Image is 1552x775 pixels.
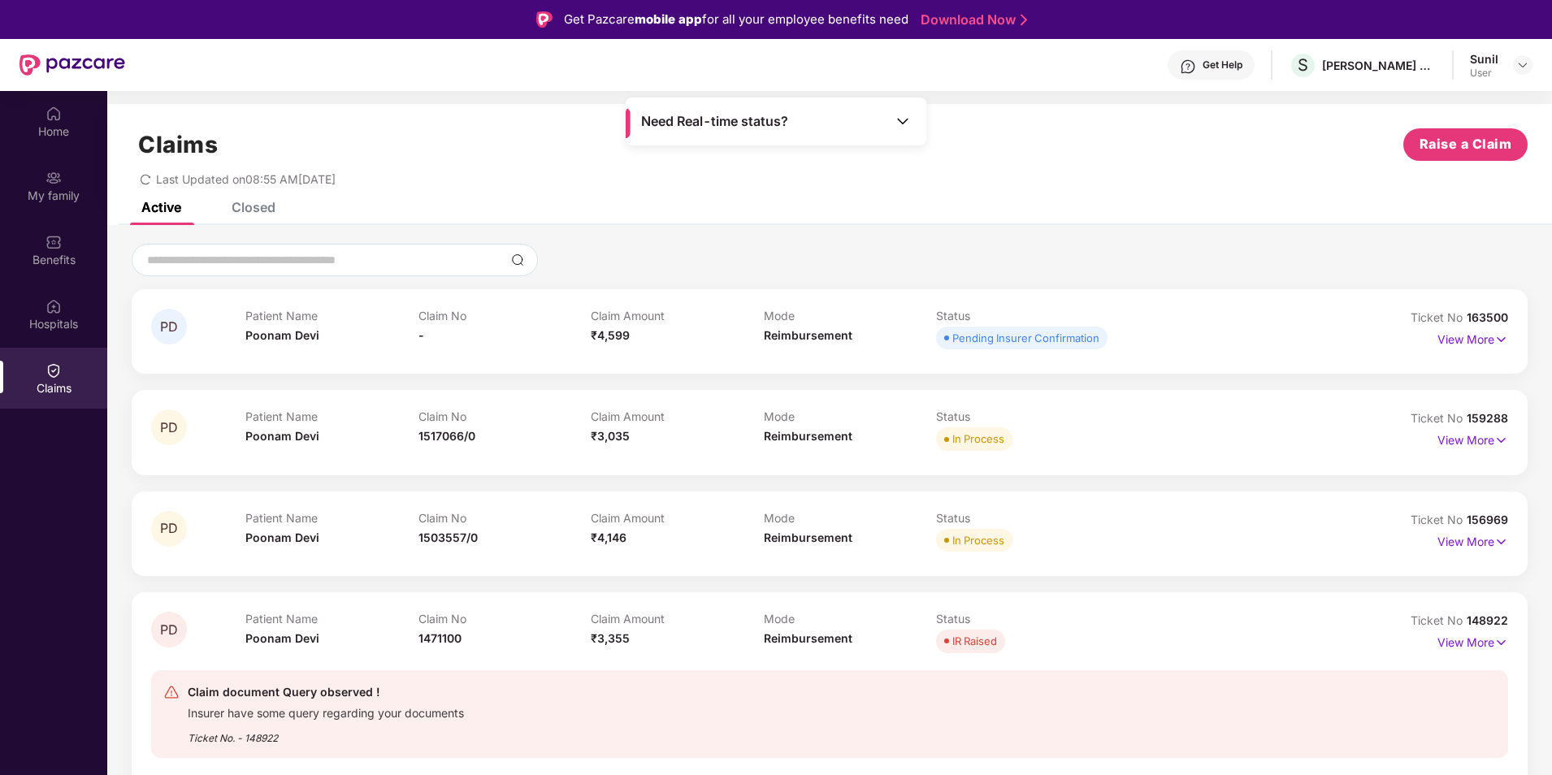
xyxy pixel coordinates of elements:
[46,362,62,379] img: svg+xml;base64,PHN2ZyBpZD0iQ2xhaW0iIHhtbG5zPSJodHRwOi8vd3d3LnczLm9yZy8yMDAwL3N2ZyIgd2lkdGg9IjIwIi...
[1021,11,1027,28] img: Stroke
[163,684,180,700] img: svg+xml;base64,PHN2ZyB4bWxucz0iaHR0cDovL3d3dy53My5vcmcvMjAwMC9zdmciIHdpZHRoPSIyNCIgaGVpZ2h0PSIyNC...
[46,170,62,186] img: svg+xml;base64,PHN2ZyB3aWR0aD0iMjAiIGhlaWdodD0iMjAiIHZpZXdCb3g9IjAgMCAyMCAyMCIgZmlsbD0ibm9uZSIgeG...
[138,131,218,158] h1: Claims
[46,106,62,122] img: svg+xml;base64,PHN2ZyBpZD0iSG9tZSIgeG1sbnM9Imh0dHA6Ly93d3cudzMub3JnLzIwMDAvc3ZnIiB3aWR0aD0iMjAiIG...
[1411,613,1467,627] span: Ticket No
[536,11,553,28] img: Logo
[591,612,764,626] p: Claim Amount
[1470,67,1498,80] div: User
[156,172,336,186] span: Last Updated on 08:55 AM[DATE]
[160,421,178,435] span: PD
[1467,411,1508,425] span: 159288
[418,530,478,544] span: 1503557/0
[936,309,1109,323] p: Status
[936,409,1109,423] p: Status
[1180,58,1196,75] img: svg+xml;base64,PHN2ZyBpZD0iSGVscC0zMngzMiIgeG1sbnM9Imh0dHA6Ly93d3cudzMub3JnLzIwMDAvc3ZnIiB3aWR0aD...
[1298,55,1308,75] span: S
[46,298,62,314] img: svg+xml;base64,PHN2ZyBpZD0iSG9zcGl0YWxzIiB4bWxucz0iaHR0cDovL3d3dy53My5vcmcvMjAwMC9zdmciIHdpZHRoPS...
[1437,327,1508,349] p: View More
[1437,630,1508,652] p: View More
[1411,513,1467,526] span: Ticket No
[418,409,592,423] p: Claim No
[141,199,181,215] div: Active
[952,330,1099,346] div: Pending Insurer Confirmation
[20,54,125,76] img: New Pazcare Logo
[764,530,852,544] span: Reimbursement
[1203,58,1242,71] div: Get Help
[418,328,424,342] span: -
[952,633,997,649] div: IR Raised
[764,511,937,525] p: Mode
[160,522,178,535] span: PD
[635,11,702,27] strong: mobile app
[1467,310,1508,324] span: 163500
[1437,529,1508,551] p: View More
[188,721,464,746] div: Ticket No. - 148922
[418,309,592,323] p: Claim No
[591,530,626,544] span: ₹4,146
[418,429,475,443] span: 1517066/0
[1403,128,1528,161] button: Raise a Claim
[1494,533,1508,551] img: svg+xml;base64,PHN2ZyB4bWxucz0iaHR0cDovL3d3dy53My5vcmcvMjAwMC9zdmciIHdpZHRoPSIxNyIgaGVpZ2h0PSIxNy...
[245,511,418,525] p: Patient Name
[936,511,1109,525] p: Status
[418,511,592,525] p: Claim No
[46,234,62,250] img: svg+xml;base64,PHN2ZyBpZD0iQmVuZWZpdHMiIHhtbG5zPSJodHRwOi8vd3d3LnczLm9yZy8yMDAwL3N2ZyIgd2lkdGg9Ij...
[245,328,319,342] span: Poonam Devi
[591,631,630,645] span: ₹3,355
[232,199,275,215] div: Closed
[1467,613,1508,627] span: 148922
[591,429,630,443] span: ₹3,035
[591,328,630,342] span: ₹4,599
[245,309,418,323] p: Patient Name
[511,253,524,266] img: svg+xml;base64,PHN2ZyBpZD0iU2VhcmNoLTMyeDMyIiB4bWxucz0iaHR0cDovL3d3dy53My5vcmcvMjAwMC9zdmciIHdpZH...
[140,172,151,186] span: redo
[641,113,788,130] span: Need Real-time status?
[1411,411,1467,425] span: Ticket No
[188,702,464,721] div: Insurer have some query regarding your documents
[1322,58,1436,73] div: [PERSON_NAME] CONSULTANTS P LTD
[921,11,1022,28] a: Download Now
[245,530,319,544] span: Poonam Devi
[1494,431,1508,449] img: svg+xml;base64,PHN2ZyB4bWxucz0iaHR0cDovL3d3dy53My5vcmcvMjAwMC9zdmciIHdpZHRoPSIxNyIgaGVpZ2h0PSIxNy...
[245,631,319,645] span: Poonam Devi
[564,10,908,29] div: Get Pazcare for all your employee benefits need
[764,409,937,423] p: Mode
[1467,513,1508,526] span: 156969
[418,612,592,626] p: Claim No
[1437,427,1508,449] p: View More
[936,612,1109,626] p: Status
[895,113,911,129] img: Toggle Icon
[1420,134,1512,154] span: Raise a Claim
[245,612,418,626] p: Patient Name
[1494,331,1508,349] img: svg+xml;base64,PHN2ZyB4bWxucz0iaHR0cDovL3d3dy53My5vcmcvMjAwMC9zdmciIHdpZHRoPSIxNyIgaGVpZ2h0PSIxNy...
[591,511,764,525] p: Claim Amount
[1470,51,1498,67] div: Sunil
[952,532,1004,548] div: In Process
[764,631,852,645] span: Reimbursement
[245,409,418,423] p: Patient Name
[764,309,937,323] p: Mode
[591,409,764,423] p: Claim Amount
[591,309,764,323] p: Claim Amount
[245,429,319,443] span: Poonam Devi
[1494,634,1508,652] img: svg+xml;base64,PHN2ZyB4bWxucz0iaHR0cDovL3d3dy53My5vcmcvMjAwMC9zdmciIHdpZHRoPSIxNyIgaGVpZ2h0PSIxNy...
[1516,58,1529,71] img: svg+xml;base64,PHN2ZyBpZD0iRHJvcGRvd24tMzJ4MzIiIHhtbG5zPSJodHRwOi8vd3d3LnczLm9yZy8yMDAwL3N2ZyIgd2...
[188,682,464,702] div: Claim document Query observed !
[764,328,852,342] span: Reimbursement
[1411,310,1467,324] span: Ticket No
[160,623,178,637] span: PD
[418,631,462,645] span: 1471100
[160,320,178,334] span: PD
[764,612,937,626] p: Mode
[952,431,1004,447] div: In Process
[764,429,852,443] span: Reimbursement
